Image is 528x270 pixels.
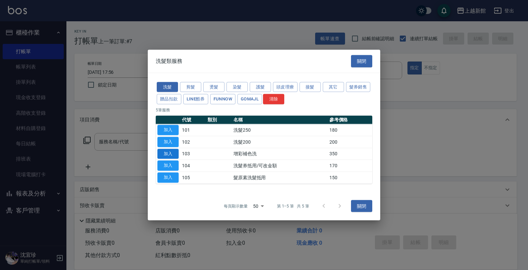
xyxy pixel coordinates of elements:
[180,136,206,148] td: 102
[206,116,231,124] th: 類別
[232,160,328,172] td: 洗髮券抵用/可改金額
[232,116,328,124] th: 名稱
[232,172,328,184] td: 髮原素洗髮抵用
[210,94,235,104] button: FUNNOW
[328,124,372,136] td: 180
[328,160,372,172] td: 170
[157,94,181,104] button: 贈品扣款
[157,161,179,171] button: 加入
[180,160,206,172] td: 104
[157,149,179,159] button: 加入
[237,94,262,104] button: GOMAJL
[328,148,372,160] td: 350
[351,200,372,212] button: 關閉
[157,82,178,92] button: 洗髮
[250,197,266,215] div: 50
[180,82,201,92] button: 剪髮
[323,82,344,92] button: 其它
[328,116,372,124] th: 參考價格
[250,82,271,92] button: 護髮
[157,125,179,135] button: 加入
[328,172,372,184] td: 150
[157,173,179,183] button: 加入
[157,137,179,147] button: 加入
[224,203,248,209] p: 每頁顯示數量
[232,136,328,148] td: 洗髮200
[328,136,372,148] td: 200
[232,124,328,136] td: 洗髮250
[180,124,206,136] td: 101
[273,82,298,92] button: 頭皮理療
[156,58,182,65] span: 洗髮類服務
[180,172,206,184] td: 105
[156,107,372,113] p: 5 筆服務
[263,94,284,104] button: 清除
[351,55,372,67] button: 關閉
[346,82,371,92] button: 髮券銷售
[203,82,224,92] button: 燙髮
[300,82,321,92] button: 接髮
[232,148,328,160] td: 增彩補色洗
[180,148,206,160] td: 103
[277,203,309,209] p: 第 1–5 筆 共 5 筆
[180,116,206,124] th: 代號
[183,94,208,104] button: LINE酷券
[226,82,248,92] button: 染髮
